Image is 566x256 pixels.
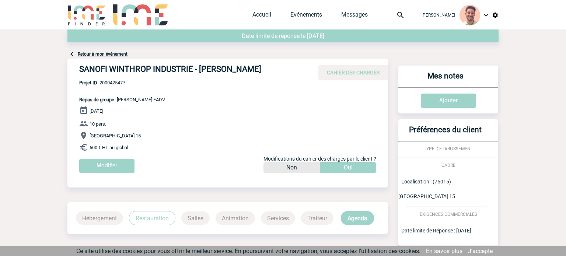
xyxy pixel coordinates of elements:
[79,64,300,77] h4: SANOFI WINTHROP INDUSTRIE - [PERSON_NAME]
[90,145,128,150] span: 600 € HT au global
[401,125,489,141] h3: Préférences du client
[441,163,455,168] span: CADRE
[460,5,480,25] img: 132114-0.jpg
[181,211,210,225] p: Salles
[327,70,380,76] span: CAHIER DES CHARGES
[90,121,106,127] span: 10 pers.
[79,97,114,102] span: Repas de groupe
[78,52,127,57] a: Retour à mon événement
[79,80,99,85] b: Projet ID :
[76,248,420,255] span: Ce site utilise des cookies pour vous offrir le meilleur service. En poursuivant votre navigation...
[468,248,493,255] a: J'accepte
[426,248,462,255] a: En savoir plus
[79,80,165,85] span: 2000425477
[252,11,271,21] a: Accueil
[67,4,106,25] img: IME-Finder
[261,211,295,225] p: Services
[422,13,455,18] span: [PERSON_NAME]
[401,228,471,234] span: Date limite de Réponse : [DATE]
[421,94,476,108] input: Ajouter
[341,11,368,21] a: Messages
[216,211,255,225] p: Animation
[401,71,489,87] h3: Mes notes
[90,133,141,138] span: [GEOGRAPHIC_DATA] 15
[286,162,297,173] p: Non
[420,212,477,217] span: EXIGENCES COMMERCIALES
[90,108,103,114] span: [DATE]
[341,211,374,225] p: Agenda
[263,156,376,162] span: Modifications du cahier des charges par le client ?
[242,32,324,39] span: Date limite de réponse le [DATE]
[79,159,134,173] input: Modifier
[79,97,165,102] span: - [PERSON_NAME] EADV
[344,162,353,173] p: Oui
[129,211,175,225] p: Restauration
[76,211,123,225] p: Hébergement
[301,211,333,225] p: Traiteur
[424,146,473,151] span: TYPE D'ETABLISSEMENT
[290,11,322,21] a: Evénements
[398,179,455,199] span: Localisation : (75015) [GEOGRAPHIC_DATA] 15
